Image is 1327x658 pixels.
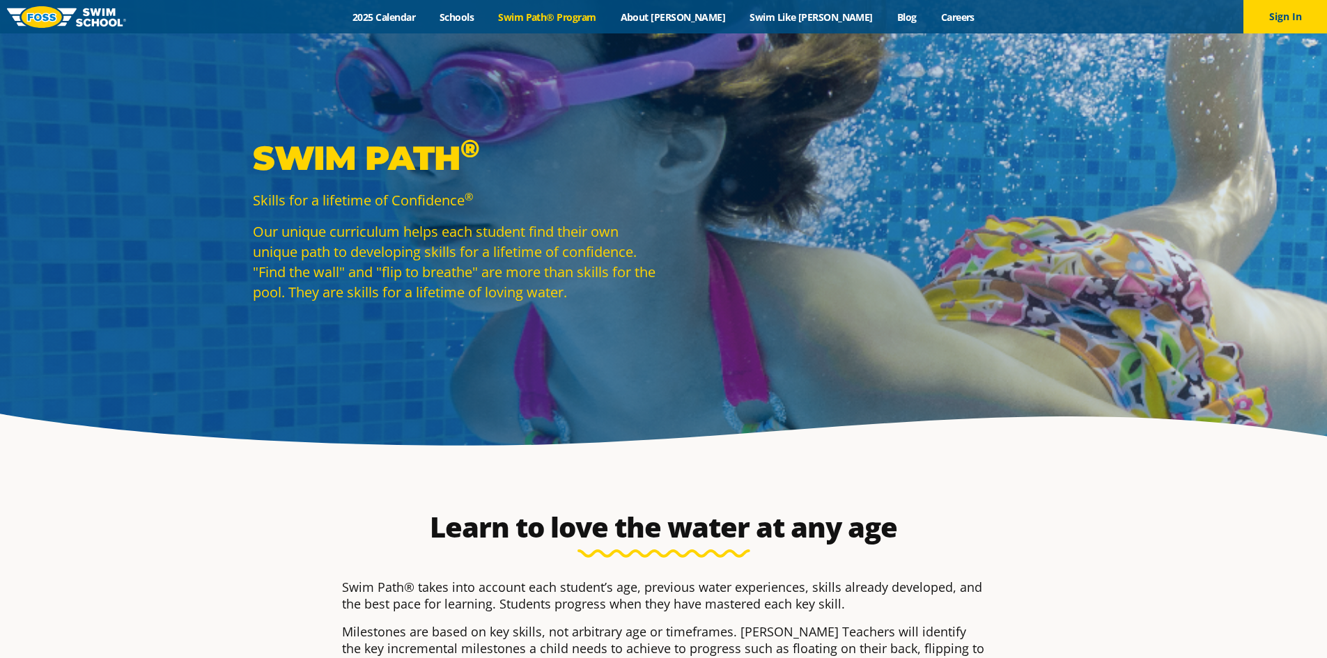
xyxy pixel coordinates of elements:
sup: ® [460,133,479,164]
p: Swim Path [253,137,657,179]
a: About [PERSON_NAME] [608,10,738,24]
p: Skills for a lifetime of Confidence [253,190,657,210]
a: Schools [428,10,486,24]
a: Blog [885,10,929,24]
sup: ® [465,189,473,203]
p: Swim Path® takes into account each student’s age, previous water experiences, skills already deve... [342,579,986,612]
a: 2025 Calendar [341,10,428,24]
a: Careers [929,10,986,24]
p: Our unique curriculum helps each student find their own unique path to developing skills for a li... [253,221,657,302]
a: Swim Like [PERSON_NAME] [738,10,885,24]
img: FOSS Swim School Logo [7,6,126,28]
a: Swim Path® Program [486,10,608,24]
h2: Learn to love the water at any age [335,510,993,544]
